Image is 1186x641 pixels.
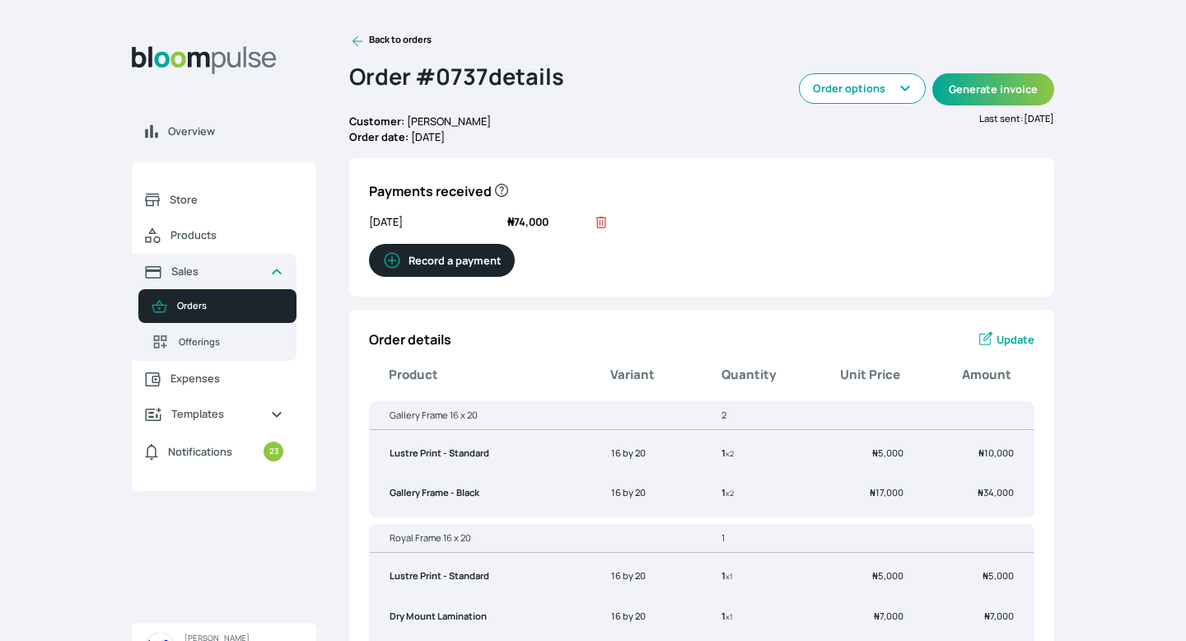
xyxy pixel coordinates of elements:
p: Last sent: [DATE] [702,112,1054,126]
small: 23 [264,442,283,461]
p: [PERSON_NAME] [349,114,702,129]
span: 34,000 [978,486,1014,498]
td: Dry Mount Lamination [370,600,591,634]
span: Sales [171,264,257,279]
button: Order options [799,73,926,104]
b: Unit Price [840,366,900,385]
td: 1 [702,437,812,470]
small: x 2 [726,488,734,498]
p: [DATE] [349,129,702,145]
span: Products [170,227,283,243]
span: ₦ [984,610,990,622]
th: 2 [702,409,1034,430]
span: ₦ [872,447,878,459]
a: Expenses [132,361,296,396]
a: Sales [132,254,296,289]
a: Overview [132,114,316,149]
td: 16 by 20 [591,437,702,470]
a: Store [132,182,296,218]
span: Update [997,332,1034,348]
span: ₦ [872,569,878,582]
span: 5,000 [872,569,904,582]
b: Variant [610,366,655,385]
a: Notifications23 [132,432,296,471]
button: Record a payment [369,244,515,277]
span: ₦ [983,569,988,582]
aside: Sidebar [132,33,316,621]
span: ₦ [874,610,880,622]
button: Generate invoice [932,73,1054,105]
span: Notifications [168,444,232,460]
span: 7,000 [984,610,1014,622]
th: Gallery Frame 16 x 20 [370,409,702,430]
td: 16 by 20 [591,559,702,593]
small: x 2 [726,448,734,459]
small: x 1 [726,571,732,582]
td: Gallery Frame - Black [370,476,591,510]
span: 7,000 [874,610,904,622]
td: 16 by 20 [591,476,702,510]
td: 1 [702,476,812,510]
span: 10,000 [978,447,1014,459]
span: 17,000 [870,486,904,498]
td: Lustre Print - Standard [370,559,591,593]
span: 74,000 [507,214,549,229]
span: ₦ [978,486,983,498]
a: Templates [132,396,296,432]
span: Expenses [170,371,283,386]
span: Store [170,192,283,208]
span: Orders [177,299,283,313]
a: Products [132,218,296,254]
span: 5,000 [872,447,904,459]
small: x 1 [726,611,732,622]
b: Product [389,366,438,385]
a: Update [977,330,1034,349]
th: 1 [702,531,1034,553]
a: Orders [138,289,296,323]
a: Back to orders [349,33,432,49]
td: 16 by 20 [591,600,702,634]
p: Payments received [369,178,1034,201]
b: Quantity [721,366,777,385]
th: Royal Frame 16 x 20 [370,531,702,553]
span: [DATE] [369,214,501,231]
span: Templates [171,406,257,422]
span: ₦ [507,214,514,229]
b: Amount [962,366,1011,385]
a: Offerings [138,323,296,361]
td: 1 [702,600,812,634]
h2: Order # 0737 details [349,54,702,114]
p: Order details [369,330,451,349]
b: Order date: [349,129,409,144]
span: ₦ [978,447,984,459]
td: 1 [702,559,812,593]
td: Lustre Print - Standard [370,437,591,470]
b: Customer: [349,114,404,129]
span: 5,000 [983,569,1014,582]
span: ₦ [870,486,875,498]
span: Offerings [179,335,283,349]
img: Bloom Logo [132,46,277,74]
span: Overview [168,124,303,139]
